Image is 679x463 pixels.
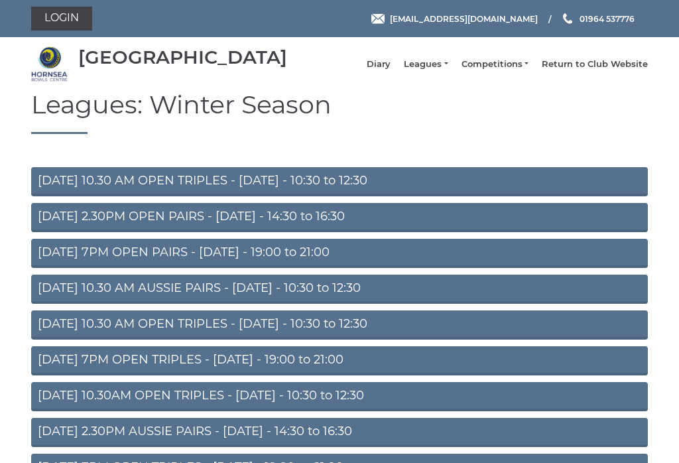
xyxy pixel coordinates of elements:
[31,7,92,31] a: Login
[31,46,68,82] img: Hornsea Bowls Centre
[542,58,648,70] a: Return to Club Website
[367,58,391,70] a: Diary
[371,13,538,25] a: Email [EMAIL_ADDRESS][DOMAIN_NAME]
[31,346,648,375] a: [DATE] 7PM OPEN TRIPLES - [DATE] - 19:00 to 21:00
[31,382,648,411] a: [DATE] 10.30AM OPEN TRIPLES - [DATE] - 10:30 to 12:30
[462,58,528,70] a: Competitions
[31,418,648,447] a: [DATE] 2.30PM AUSSIE PAIRS - [DATE] - 14:30 to 16:30
[371,14,385,24] img: Email
[31,203,648,232] a: [DATE] 2.30PM OPEN PAIRS - [DATE] - 14:30 to 16:30
[563,13,572,24] img: Phone us
[31,91,648,134] h1: Leagues: Winter Season
[390,13,538,23] span: [EMAIL_ADDRESS][DOMAIN_NAME]
[31,167,648,196] a: [DATE] 10.30 AM OPEN TRIPLES - [DATE] - 10:30 to 12:30
[561,13,635,25] a: Phone us 01964 537776
[31,275,648,304] a: [DATE] 10.30 AM AUSSIE PAIRS - [DATE] - 10:30 to 12:30
[31,239,648,268] a: [DATE] 7PM OPEN PAIRS - [DATE] - 19:00 to 21:00
[404,58,448,70] a: Leagues
[78,47,287,68] div: [GEOGRAPHIC_DATA]
[580,13,635,23] span: 01964 537776
[31,310,648,340] a: [DATE] 10.30 AM OPEN TRIPLES - [DATE] - 10:30 to 12:30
